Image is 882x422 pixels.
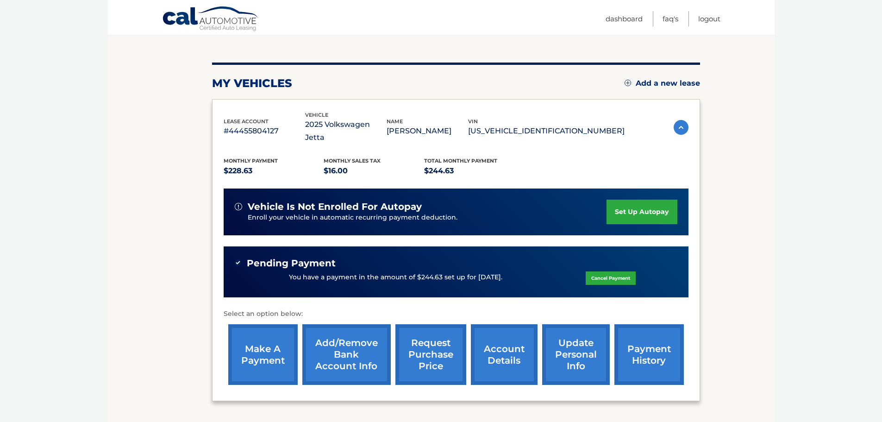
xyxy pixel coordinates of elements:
[224,309,688,320] p: Select an option below:
[248,201,422,213] span: vehicle is not enrolled for autopay
[305,118,387,144] p: 2025 Volkswagen Jetta
[162,6,259,33] a: Cal Automotive
[224,164,324,177] p: $228.63
[224,118,269,125] span: lease account
[586,271,636,285] a: Cancel Payment
[424,157,497,164] span: Total Monthly Payment
[387,125,468,138] p: [PERSON_NAME]
[424,164,525,177] p: $244.63
[698,11,720,26] a: Logout
[235,203,242,210] img: alert-white.svg
[606,11,643,26] a: Dashboard
[395,324,466,385] a: request purchase price
[224,157,278,164] span: Monthly Payment
[387,118,403,125] span: name
[224,125,305,138] p: #44455804127
[302,324,391,385] a: Add/Remove bank account info
[235,259,241,266] img: check-green.svg
[305,112,328,118] span: vehicle
[248,213,607,223] p: Enroll your vehicle in automatic recurring payment deduction.
[542,324,610,385] a: update personal info
[614,324,684,385] a: payment history
[607,200,677,224] a: set up autopay
[663,11,678,26] a: FAQ's
[324,157,381,164] span: Monthly sales Tax
[625,79,700,88] a: Add a new lease
[468,125,625,138] p: [US_VEHICLE_IDENTIFICATION_NUMBER]
[674,120,688,135] img: accordion-active.svg
[228,324,298,385] a: make a payment
[625,80,631,86] img: add.svg
[468,118,478,125] span: vin
[289,272,502,283] p: You have a payment in the amount of $244.63 set up for [DATE].
[247,258,336,269] span: Pending Payment
[471,324,538,385] a: account details
[324,164,424,177] p: $16.00
[212,76,292,90] h2: my vehicles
